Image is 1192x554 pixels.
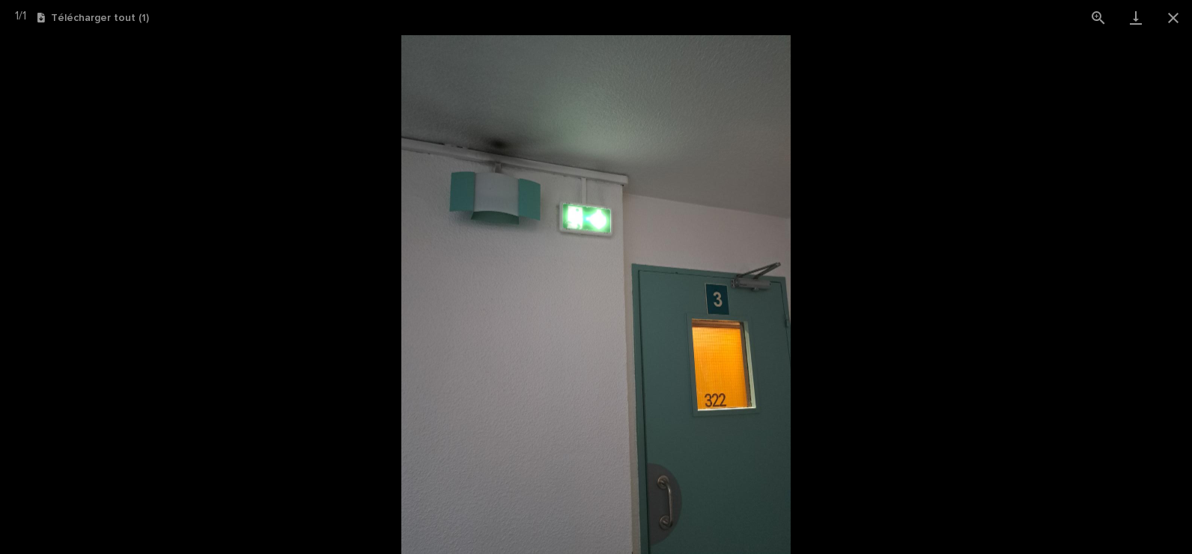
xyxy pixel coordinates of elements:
[37,13,149,23] button: Télécharger tout (1)
[15,10,19,22] span: 1
[51,13,146,23] font: Télécharger tout (1
[22,10,26,22] span: 1
[401,35,791,554] img: xD5t0UNIWL3BbjPgIGtmrN9gYFi4f88RsmjExoHXDvI
[15,10,26,22] font: /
